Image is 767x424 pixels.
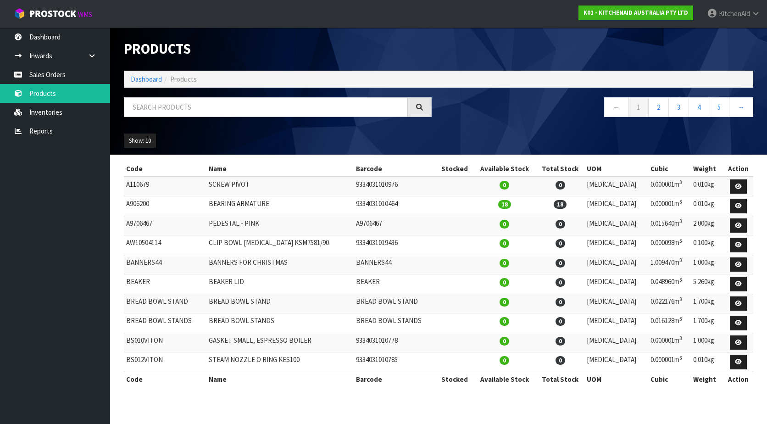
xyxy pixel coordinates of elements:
[556,337,565,346] span: 0
[536,162,584,176] th: Total Stock
[536,372,584,386] th: Total Stock
[648,97,669,117] a: 2
[584,372,648,386] th: UOM
[719,9,750,18] span: KitchenAid
[354,313,436,333] td: BREAD BOWL STANDS
[29,8,76,20] span: ProStock
[500,259,509,268] span: 0
[554,200,567,209] span: 18
[648,274,691,294] td: 0.048960m
[124,97,408,117] input: Search products
[691,196,723,216] td: 0.010kg
[206,162,354,176] th: Name
[354,196,436,216] td: 9334031010464
[473,372,536,386] th: Available Stock
[124,134,156,148] button: Show: 10
[584,177,648,196] td: [MEDICAL_DATA]
[556,278,565,287] span: 0
[124,372,206,386] th: Code
[500,337,509,346] span: 0
[628,97,649,117] a: 1
[648,294,691,313] td: 0.022176m
[679,277,682,283] sup: 3
[206,216,354,235] td: PEDESTAL - PINK
[648,235,691,255] td: 0.000098m
[473,162,536,176] th: Available Stock
[206,294,354,313] td: BREAD BOWL STAND
[500,220,509,229] span: 0
[584,196,648,216] td: [MEDICAL_DATA]
[354,333,436,352] td: 9334031010778
[709,97,729,117] a: 5
[354,162,436,176] th: Barcode
[679,257,682,263] sup: 3
[354,274,436,294] td: BEAKER
[584,255,648,274] td: [MEDICAL_DATA]
[584,216,648,235] td: [MEDICAL_DATA]
[556,356,565,365] span: 0
[436,162,473,176] th: Stocked
[124,294,206,313] td: BREAD BOWL STAND
[679,316,682,322] sup: 3
[679,179,682,185] sup: 3
[648,177,691,196] td: 0.000001m
[691,294,723,313] td: 1.700kg
[584,235,648,255] td: [MEDICAL_DATA]
[124,196,206,216] td: A906200
[723,372,753,386] th: Action
[124,162,206,176] th: Code
[584,162,648,176] th: UOM
[124,177,206,196] td: A110679
[668,97,689,117] a: 3
[556,259,565,268] span: 0
[500,239,509,248] span: 0
[124,255,206,274] td: BANNERS44
[498,200,511,209] span: 18
[78,10,92,19] small: WMS
[691,255,723,274] td: 1.000kg
[206,255,354,274] td: BANNERS FOR CHRISTMAS
[679,199,682,205] sup: 3
[691,352,723,372] td: 0.010kg
[124,216,206,235] td: A9706467
[354,255,436,274] td: BANNERS44
[354,372,436,386] th: Barcode
[648,216,691,235] td: 0.015640m
[648,162,691,176] th: Cubic
[691,333,723,352] td: 1.000kg
[14,8,25,19] img: cube-alt.png
[691,162,723,176] th: Weight
[691,313,723,333] td: 1.700kg
[354,235,436,255] td: 9334031019436
[691,235,723,255] td: 0.100kg
[648,255,691,274] td: 1.009470m
[584,9,688,17] strong: K01 - KITCHENAID AUSTRALIA PTY LTD
[500,298,509,307] span: 0
[584,294,648,313] td: [MEDICAL_DATA]
[679,355,682,361] sup: 3
[584,313,648,333] td: [MEDICAL_DATA]
[648,372,691,386] th: Cubic
[648,333,691,352] td: 0.000001m
[556,220,565,229] span: 0
[206,274,354,294] td: BEAKER LID
[556,298,565,307] span: 0
[445,97,753,120] nav: Page navigation
[206,196,354,216] td: BEARING ARMATURE
[584,333,648,352] td: [MEDICAL_DATA]
[729,97,753,117] a: →
[691,372,723,386] th: Weight
[206,177,354,196] td: SCREW PIVOT
[679,296,682,302] sup: 3
[354,352,436,372] td: 9334031010785
[124,333,206,352] td: BS010VITON
[679,335,682,341] sup: 3
[131,75,162,84] a: Dashboard
[679,238,682,244] sup: 3
[556,317,565,326] span: 0
[723,162,753,176] th: Action
[604,97,628,117] a: ←
[206,352,354,372] td: STEAM NOZZLE O RING KES100
[689,97,709,117] a: 4
[170,75,197,84] span: Products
